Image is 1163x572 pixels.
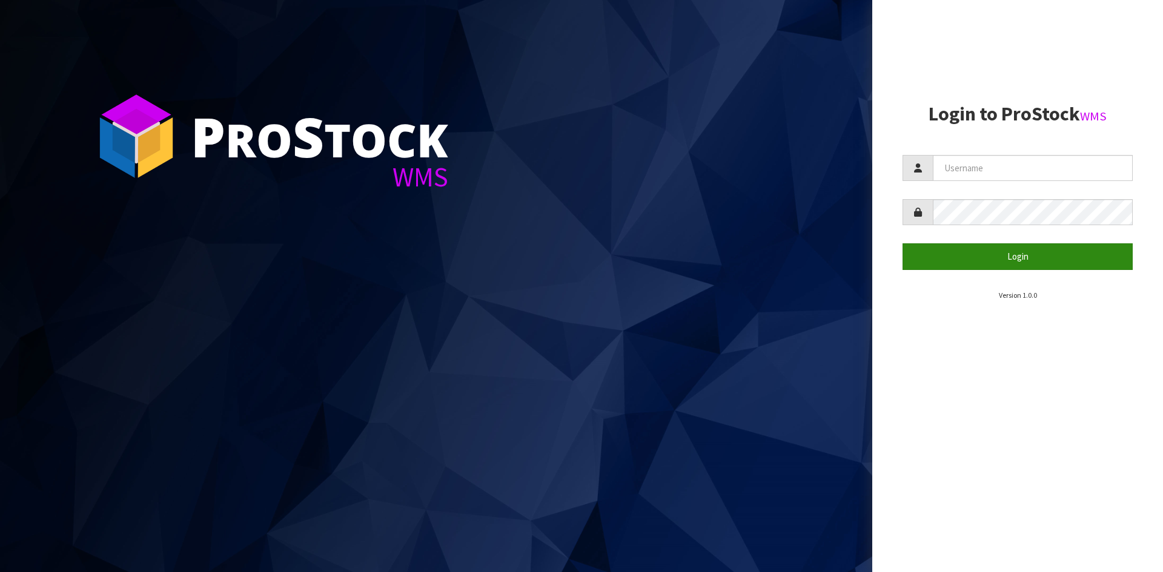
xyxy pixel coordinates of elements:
[293,99,324,173] span: S
[999,291,1037,300] small: Version 1.0.0
[933,155,1133,181] input: Username
[91,91,182,182] img: ProStock Cube
[1080,108,1107,124] small: WMS
[191,99,225,173] span: P
[191,109,448,163] div: ro tock
[903,243,1133,269] button: Login
[903,104,1133,125] h2: Login to ProStock
[191,163,448,191] div: WMS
